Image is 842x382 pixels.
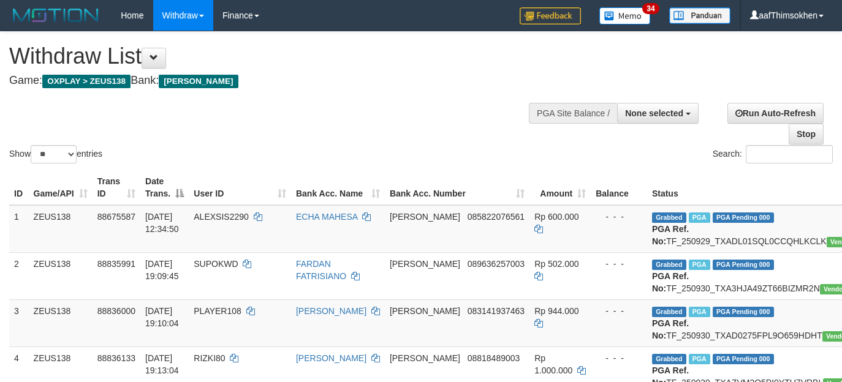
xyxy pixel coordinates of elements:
[596,352,642,364] div: - - -
[29,252,93,299] td: ZEUS138
[29,205,93,253] td: ZEUS138
[727,103,824,124] a: Run Auto-Refresh
[534,259,578,269] span: Rp 502.000
[9,44,549,69] h1: Withdraw List
[652,354,686,364] span: Grabbed
[596,211,642,223] div: - - -
[296,353,366,363] a: [PERSON_NAME]
[97,259,135,269] span: 88835991
[9,75,549,87] h4: Game: Bank:
[468,306,525,316] span: Copy 083141937463 to clipboard
[534,306,578,316] span: Rp 944.000
[689,354,710,364] span: Marked by aafpengsreynich
[189,170,291,205] th: User ID: activate to sort column ascending
[617,103,699,124] button: None selected
[390,259,460,269] span: [PERSON_NAME]
[145,212,179,234] span: [DATE] 12:34:50
[713,145,833,163] label: Search:
[291,170,385,205] th: Bank Acc. Name: activate to sort column ascending
[652,224,689,246] b: PGA Ref. No:
[9,6,102,24] img: MOTION_logo.png
[746,145,833,163] input: Search:
[97,306,135,316] span: 88836000
[534,212,578,222] span: Rp 600.000
[689,212,710,223] span: Marked by aafpengsreynich
[9,170,29,205] th: ID
[296,306,366,316] a: [PERSON_NAME]
[390,353,460,363] span: [PERSON_NAME]
[29,299,93,346] td: ZEUS138
[42,75,131,88] span: OXPLAY > ZEUS138
[97,212,135,222] span: 88675587
[140,170,189,205] th: Date Trans.: activate to sort column descending
[591,170,647,205] th: Balance
[9,299,29,346] td: 3
[529,170,591,205] th: Amount: activate to sort column ascending
[534,353,572,375] span: Rp 1.000.000
[520,7,581,24] img: Feedback.jpg
[689,307,710,317] span: Marked by aafpengsreynich
[713,307,774,317] span: PGA Pending
[642,3,659,14] span: 34
[789,124,824,144] a: Stop
[625,108,683,118] span: None selected
[652,271,689,293] b: PGA Ref. No:
[596,305,642,317] div: - - -
[390,306,460,316] span: [PERSON_NAME]
[652,318,689,340] b: PGA Ref. No:
[652,307,686,317] span: Grabbed
[194,259,238,269] span: SUPOKWD
[9,145,102,163] label: Show entries
[596,258,642,270] div: - - -
[145,306,179,328] span: [DATE] 19:10:04
[669,7,730,24] img: panduan.png
[390,212,460,222] span: [PERSON_NAME]
[194,212,249,222] span: ALEXSIS2290
[468,212,525,222] span: Copy 085822076561 to clipboard
[713,260,774,270] span: PGA Pending
[93,170,140,205] th: Trans ID: activate to sort column ascending
[713,212,774,223] span: PGA Pending
[194,306,241,316] span: PLAYER108
[29,170,93,205] th: Game/API: activate to sort column ascending
[599,7,651,24] img: Button%20Memo.svg
[385,170,529,205] th: Bank Acc. Number: activate to sort column ascending
[159,75,238,88] span: [PERSON_NAME]
[9,205,29,253] td: 1
[194,353,225,363] span: RIZKI80
[31,145,77,163] select: Showentries
[296,212,357,222] a: ECHA MAHESA
[713,354,774,364] span: PGA Pending
[652,212,686,223] span: Grabbed
[296,259,346,281] a: FARDAN FATRISIANO
[652,260,686,270] span: Grabbed
[689,260,710,270] span: Marked by aafpengsreynich
[529,103,617,124] div: PGA Site Balance /
[97,353,135,363] span: 88836133
[9,252,29,299] td: 2
[468,353,520,363] span: Copy 08818489003 to clipboard
[145,353,179,375] span: [DATE] 19:13:04
[145,259,179,281] span: [DATE] 19:09:45
[468,259,525,269] span: Copy 089636257003 to clipboard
